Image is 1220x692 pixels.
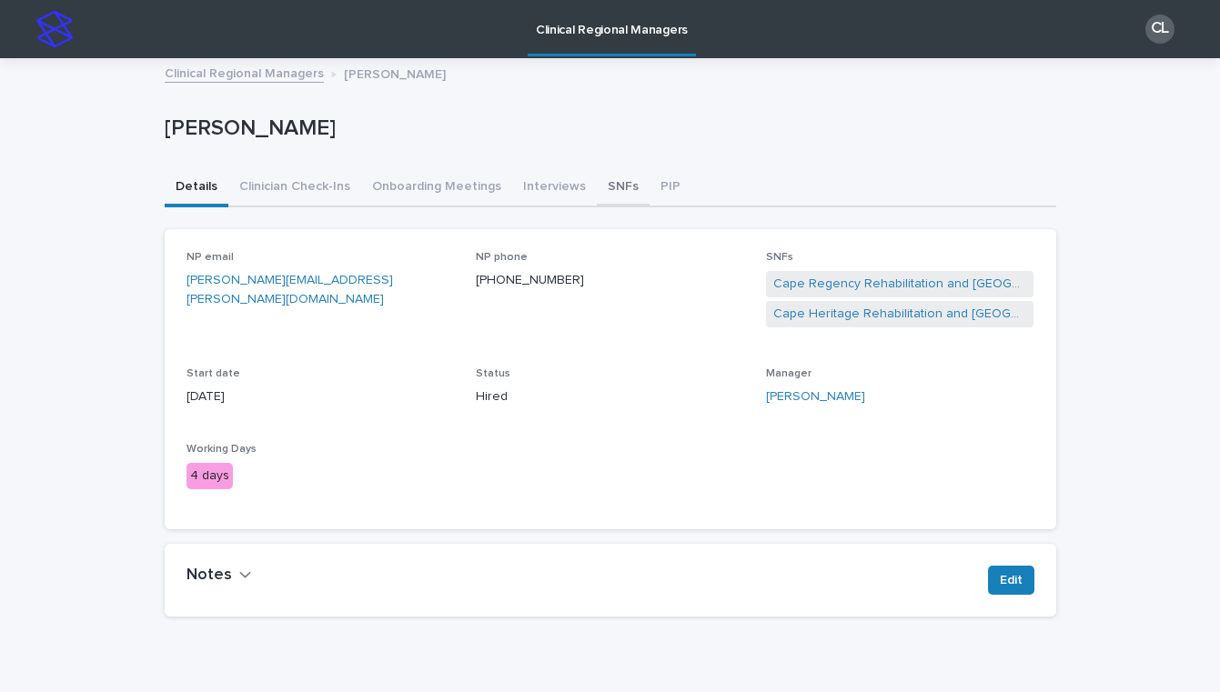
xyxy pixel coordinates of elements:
[187,566,232,586] h2: Notes
[187,444,257,455] span: Working Days
[187,274,393,306] a: [PERSON_NAME][EMAIL_ADDRESS][PERSON_NAME][DOMAIN_NAME]
[1145,15,1175,44] div: CL
[187,387,455,406] p: [DATE]
[36,11,73,47] img: stacker-logo-s-only.png
[476,368,510,379] span: Status
[187,368,240,379] span: Start date
[228,169,361,207] button: Clinician Check-Ins
[773,305,1027,324] a: Cape Heritage Rehabilitation and [GEOGRAPHIC_DATA]
[361,169,512,207] button: Onboarding Meetings
[476,252,528,263] span: NP phone
[650,169,691,207] button: PIP
[476,387,744,406] p: Hired
[766,252,793,263] span: SNFs
[165,62,324,83] a: Clinical Regional Managers
[187,463,233,489] div: 4 days
[773,275,1027,294] a: Cape Regency Rehabilitation and [GEOGRAPHIC_DATA]
[187,566,252,586] button: Notes
[988,566,1034,595] button: Edit
[165,169,228,207] button: Details
[597,169,650,207] button: SNFs
[165,115,1049,142] p: [PERSON_NAME]
[476,274,584,286] a: [PHONE_NUMBER]
[344,63,446,83] p: [PERSON_NAME]
[187,252,234,263] span: NP email
[512,169,597,207] button: Interviews
[766,387,865,406] a: [PERSON_NAME]
[1000,571,1023,589] span: Edit
[766,368,812,379] span: Manager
